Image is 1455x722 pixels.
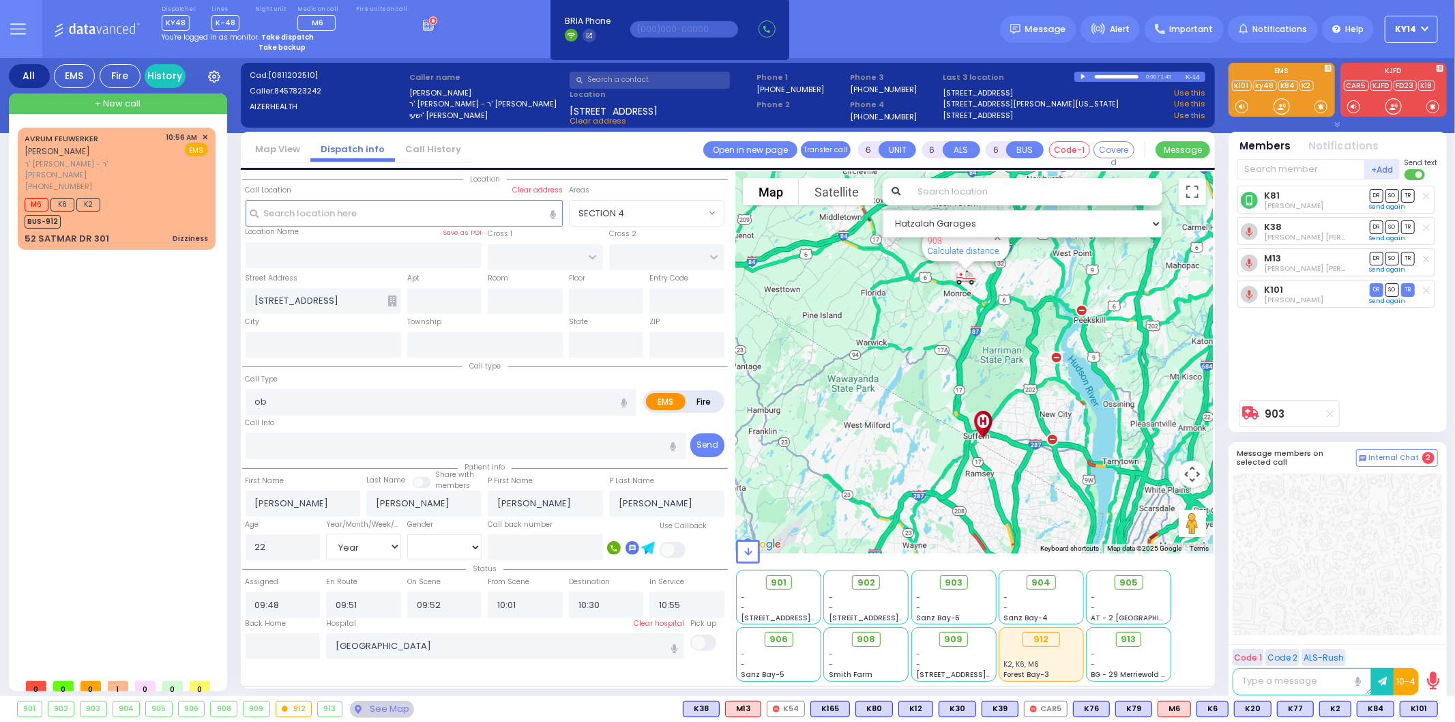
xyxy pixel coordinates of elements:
span: KY14 [1396,23,1417,35]
label: Cross 2 [609,229,636,240]
label: KJFD [1340,68,1447,77]
label: Entry Code [649,273,688,284]
div: K38 [683,701,720,717]
span: 0 [53,681,74,691]
div: 908 [211,702,237,717]
label: Location Name [246,227,299,237]
span: 913 [1121,633,1136,646]
div: K80 [855,701,893,717]
a: Send again [1370,297,1406,305]
label: Floor [569,273,585,284]
span: SECTION 4 [569,200,724,226]
a: K81 [1264,190,1280,201]
span: 901 [771,576,787,590]
span: 0 [162,681,183,691]
span: Sanz Bay-6 [916,613,960,623]
div: 902 [48,702,74,717]
a: [STREET_ADDRESS] [943,110,1014,121]
span: AT - 2 [GEOGRAPHIC_DATA] [1091,613,1192,623]
input: (000)000-00000 [630,21,738,38]
button: Code 2 [1265,649,1299,666]
label: State [569,317,588,328]
div: K20 [1234,701,1272,717]
span: 0 [135,681,156,691]
label: Fire units on call [356,5,407,14]
button: ALS-Rush [1302,649,1346,666]
a: Open in new page [703,141,797,158]
div: BLS [982,701,1018,717]
span: - [916,592,920,603]
label: Clear hospital [634,618,684,629]
span: BRIA Phone [565,15,611,27]
span: 0 [190,681,210,691]
a: Send again [1370,234,1406,242]
button: ALS [943,141,980,158]
button: Map camera controls [1179,461,1206,488]
div: M13 [725,701,761,717]
span: K-48 [211,15,239,31]
div: Good Samaritan Hospital [966,405,1001,444]
span: SO [1385,283,1399,296]
span: Internal Chat [1369,453,1420,463]
a: K38 [1264,222,1282,232]
button: Close [991,231,1004,244]
button: Send [690,433,724,457]
button: Notifications [1309,139,1379,154]
div: BLS [1277,701,1314,717]
label: Apt [407,273,420,284]
div: EMS [54,64,95,88]
div: K165 [810,701,850,717]
label: Call Type [246,374,278,385]
span: K6 [50,198,74,212]
label: EMS [1229,68,1335,77]
span: - [1091,603,1096,613]
button: Toggle fullscreen view [1179,178,1206,205]
div: ALS KJ [1158,701,1191,717]
span: Phone 3 [850,72,939,83]
a: 903 [928,235,942,246]
span: ✕ [202,132,208,143]
div: K-14 [1186,72,1205,82]
span: SO [1385,220,1399,233]
a: 903 [1265,409,1285,419]
span: 0 [26,681,46,691]
div: CAR5 [1024,701,1068,717]
input: Search member [1237,159,1365,179]
span: Shlomo Appel [1264,295,1323,305]
label: Last 3 location [943,72,1074,83]
small: Share with [435,470,474,480]
span: Patient info [458,462,512,472]
label: ישעי' [PERSON_NAME] [409,110,565,121]
span: [STREET_ADDRESS][PERSON_NAME] [829,613,958,623]
button: Covered [1093,141,1134,158]
button: Members [1240,139,1291,154]
span: 2 [1422,452,1435,464]
span: [0811202510] [268,70,318,81]
a: History [145,64,186,88]
div: K2 [1319,701,1351,717]
img: red-radio-icon.svg [773,706,780,712]
div: 905 [146,702,172,717]
span: Send text [1405,158,1438,168]
span: Location [463,174,507,184]
label: Use Callback [660,521,707,532]
input: Search location [909,178,1162,205]
a: Map View [245,143,310,156]
label: [PERSON_NAME] [409,87,565,99]
label: [PHONE_NUMBER] [850,84,917,94]
a: Send again [1370,265,1406,274]
span: K2, K6, M6 [1003,659,1039,669]
a: K101 [1232,81,1252,91]
span: M6 [25,198,48,212]
div: K12 [898,701,933,717]
span: You're logged in as monitor. [162,32,259,42]
label: Room [488,273,508,284]
span: TR [1401,220,1415,233]
span: BUS-912 [25,215,61,229]
span: - [1091,592,1096,603]
a: Calculate distance [928,246,999,256]
label: Medic on call [297,5,340,14]
button: Drag Pegman onto the map to open Street View [1179,510,1206,537]
label: Age [246,519,259,530]
label: ר' [PERSON_NAME] - ר' [PERSON_NAME] [409,98,565,110]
